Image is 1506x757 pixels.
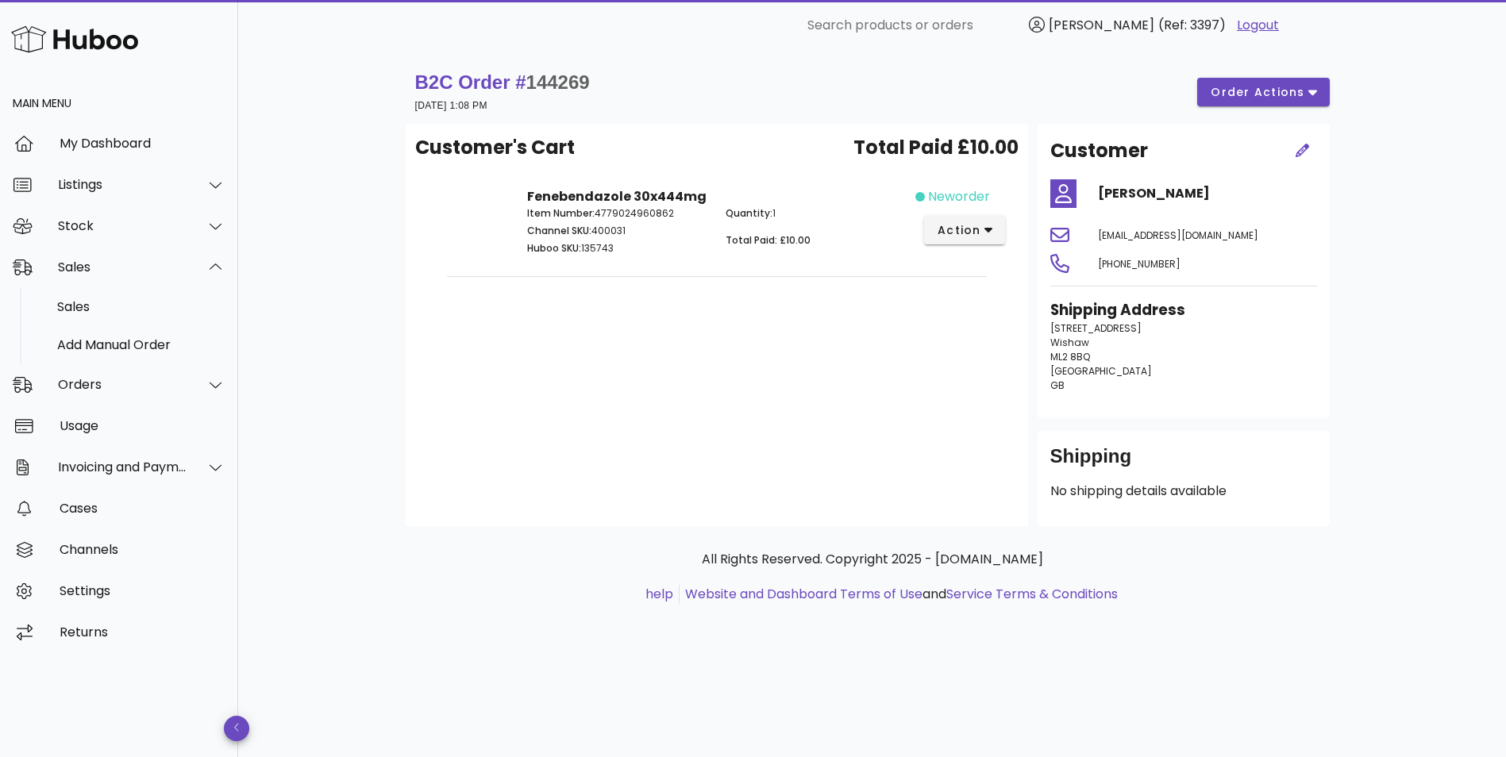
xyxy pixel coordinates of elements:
div: My Dashboard [60,136,225,151]
div: Shipping [1050,444,1317,482]
span: Total Paid: £10.00 [726,233,811,247]
a: Website and Dashboard Terms of Use [685,585,922,603]
h2: Customer [1050,136,1148,165]
span: Item Number: [527,206,595,220]
p: No shipping details available [1050,482,1317,501]
h3: Shipping Address [1050,299,1317,321]
p: 135743 [527,241,707,256]
span: action [937,222,981,239]
span: GB [1050,378,1065,392]
img: Huboo Logo [11,22,138,56]
p: 4779024960862 [527,206,707,221]
div: Sales [57,299,225,314]
span: [PHONE_NUMBER] [1098,257,1181,271]
div: Sales [58,259,187,275]
div: Usage [60,418,225,433]
div: Settings [60,583,225,598]
div: Add Manual Order [57,337,225,352]
p: 1 [726,206,906,221]
span: neworder [928,187,990,206]
div: Channels [60,542,225,557]
a: Logout [1237,16,1279,35]
span: Channel SKU: [527,224,591,237]
a: Service Terms & Conditions [946,585,1118,603]
span: Customer's Cart [415,133,575,162]
div: Orders [58,377,187,392]
div: Stock [58,218,187,233]
h4: [PERSON_NAME] [1098,184,1317,203]
span: Huboo SKU: [527,241,581,255]
span: Wishaw [1050,336,1089,349]
span: [PERSON_NAME] [1049,16,1154,34]
span: order actions [1210,84,1305,101]
p: 400031 [527,224,707,238]
span: 144269 [526,71,590,93]
div: Returns [60,624,225,640]
span: ML2 8BQ [1050,350,1090,363]
small: [DATE] 1:08 PM [415,100,487,111]
span: [GEOGRAPHIC_DATA] [1050,364,1152,378]
strong: B2C Order # [415,71,590,93]
strong: Fenebendazole 30x444mg [527,187,707,206]
span: [STREET_ADDRESS] [1050,321,1142,335]
div: Invoicing and Payments [58,459,187,475]
span: Quantity: [726,206,772,220]
span: [EMAIL_ADDRESS][DOMAIN_NAME] [1098,229,1258,242]
a: help [645,585,673,603]
div: Cases [60,501,225,516]
li: and [680,585,1118,604]
button: order actions [1197,78,1329,106]
span: Total Paid £10.00 [853,133,1019,162]
button: action [924,216,1006,244]
p: All Rights Reserved. Copyright 2025 - [DOMAIN_NAME] [418,550,1327,569]
div: Listings [58,177,187,192]
span: (Ref: 3397) [1158,16,1226,34]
